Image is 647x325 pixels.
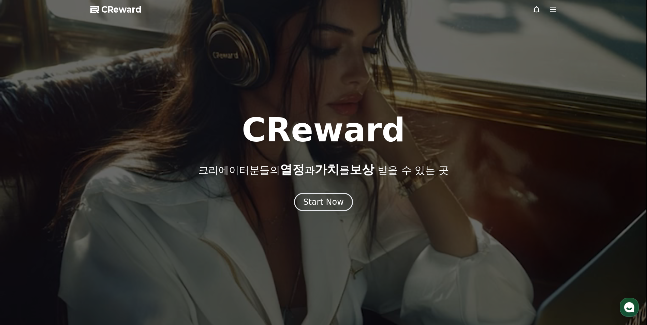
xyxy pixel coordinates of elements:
[198,163,449,176] p: 크리에이터분들의 과 를 받을 수 있는 곳
[90,4,142,15] a: CReward
[242,114,405,146] h1: CReward
[350,162,374,176] span: 보상
[294,200,353,206] a: Start Now
[315,162,339,176] span: 가치
[101,4,142,15] span: CReward
[280,162,305,176] span: 열정
[294,193,353,211] button: Start Now
[303,197,344,207] div: Start Now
